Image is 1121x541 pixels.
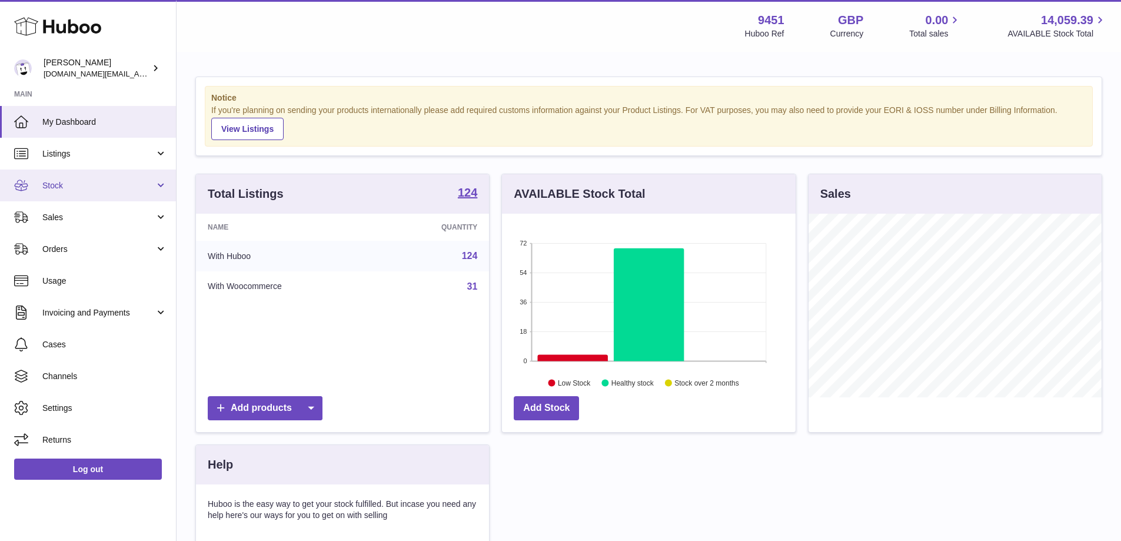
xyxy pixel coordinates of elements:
[758,12,784,28] strong: 9451
[462,251,478,261] a: 124
[42,371,167,382] span: Channels
[44,69,234,78] span: [DOMAIN_NAME][EMAIL_ADDRESS][DOMAIN_NAME]
[838,12,863,28] strong: GBP
[208,457,233,473] h3: Help
[42,276,167,287] span: Usage
[675,379,739,387] text: Stock over 2 months
[1007,28,1107,39] span: AVAILABLE Stock Total
[458,187,477,201] a: 124
[208,396,322,420] a: Add products
[378,214,489,241] th: Quantity
[514,186,645,202] h3: AVAILABLE Stock Total
[514,396,579,420] a: Add Stock
[14,459,162,480] a: Log out
[558,379,591,387] text: Low Stock
[42,307,155,318] span: Invoicing and Payments
[909,28,962,39] span: Total sales
[208,186,284,202] h3: Total Listings
[524,357,527,364] text: 0
[14,59,32,77] img: amir.ch@gmail.com
[830,28,864,39] div: Currency
[520,298,527,306] text: 36
[211,105,1086,140] div: If you're planning on sending your products internationally please add required customs informati...
[611,379,654,387] text: Healthy stock
[42,212,155,223] span: Sales
[909,12,962,39] a: 0.00 Total sales
[520,269,527,276] text: 54
[211,118,284,140] a: View Listings
[208,499,477,521] p: Huboo is the easy way to get your stock fulfilled. But incase you need any help here's our ways f...
[1007,12,1107,39] a: 14,059.39 AVAILABLE Stock Total
[42,244,155,255] span: Orders
[196,271,378,302] td: With Woocommerce
[42,339,167,350] span: Cases
[42,148,155,160] span: Listings
[1041,12,1093,28] span: 14,059.39
[196,214,378,241] th: Name
[42,117,167,128] span: My Dashboard
[196,241,378,271] td: With Huboo
[820,186,851,202] h3: Sales
[42,403,167,414] span: Settings
[520,328,527,335] text: 18
[467,281,478,291] a: 31
[211,92,1086,104] strong: Notice
[42,180,155,191] span: Stock
[745,28,784,39] div: Huboo Ref
[926,12,949,28] span: 0.00
[458,187,477,198] strong: 124
[520,240,527,247] text: 72
[44,57,149,79] div: [PERSON_NAME]
[42,434,167,446] span: Returns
